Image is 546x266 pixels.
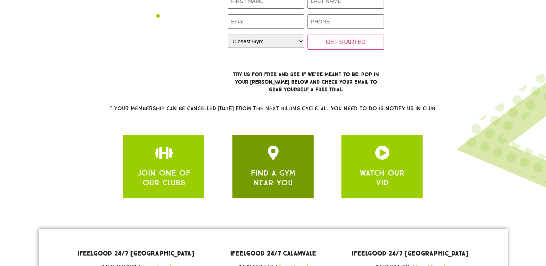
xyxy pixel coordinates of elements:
input: Email [228,14,304,29]
a: WATCH OUR VID [360,168,405,187]
h3: Try us for free and see if we’re meant to be. Pop in your [PERSON_NAME] below and check your emai... [228,71,384,93]
a: FIND A GYM NEAR YOU [250,168,295,187]
a: ifeelgood 24/7 [GEOGRAPHIC_DATA] [352,249,468,258]
a: WATCH OUR VID [375,146,389,160]
a: FIND A GYM NEAR YOU [266,146,280,160]
a: ifeelgood 24/7 [GEOGRAPHIC_DATA] [78,249,194,258]
h2: * Your membership can be cancelled [DATE] from the next billing cycle. All you need to do is noti... [84,106,463,111]
input: PHONE [307,14,384,29]
input: GET STARTED [307,35,384,50]
a: ifeelgood 24/7 Calamvale [230,249,316,258]
a: JOIN ONE OF OUR CLUBS [137,168,191,187]
a: JOIN ONE OF OUR CLUBS [157,146,171,160]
